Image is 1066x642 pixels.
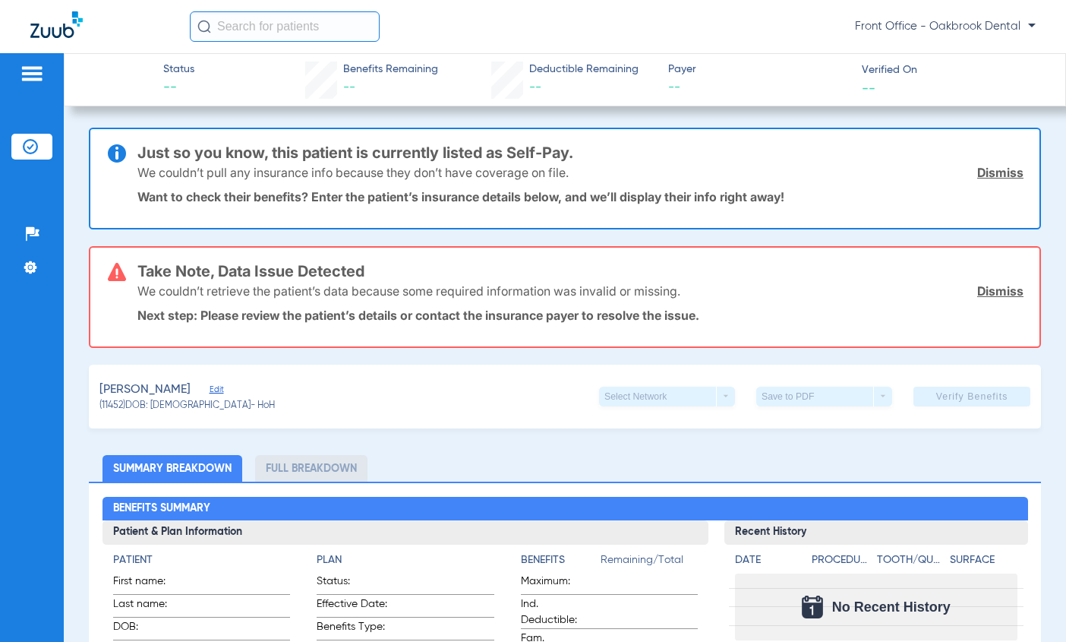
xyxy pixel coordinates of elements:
span: Maximum: [521,574,595,594]
li: Full Breakdown [255,455,367,482]
span: (11452) DOB: [DEMOGRAPHIC_DATA] - HoH [99,400,275,413]
h4: Benefits [521,552,601,568]
span: Ind. Deductible: [521,596,595,628]
h4: Plan [317,552,494,568]
app-breakdown-title: Procedure [812,552,872,574]
h4: Procedure [812,552,872,568]
input: Search for patients [190,11,380,42]
span: Status: [317,574,391,594]
img: hamburger-icon [20,65,44,83]
app-breakdown-title: Surface [950,552,1017,574]
span: [PERSON_NAME] [99,381,191,400]
span: -- [529,81,541,93]
h4: Surface [950,552,1017,568]
span: DOB: [113,619,188,640]
img: error-icon [108,263,126,281]
a: Dismiss [977,283,1023,299]
h4: Tooth/Quad [877,552,945,568]
h4: Patient [113,552,291,568]
app-breakdown-title: Date [735,552,799,574]
li: Summary Breakdown [102,455,242,482]
img: info-icon [108,144,126,163]
img: Zuub Logo [30,11,83,38]
h3: Recent History [724,520,1027,545]
span: Edit [210,384,223,399]
h3: Patient & Plan Information [102,520,709,545]
h2: Benefits Summary [102,497,1028,521]
span: Last name: [113,596,188,617]
span: -- [163,78,194,97]
span: -- [668,78,848,97]
span: Status [163,62,194,77]
span: Effective Date: [317,596,391,617]
span: Benefits Type: [317,619,391,640]
p: We couldn’t retrieve the patient’s data because some required information was invalid or missing. [137,283,680,299]
p: Next step: Please review the patient’s details or contact the insurance payer to resolve the issue. [137,308,1023,323]
span: Remaining/Total [601,552,699,574]
span: Benefits Remaining [343,62,438,77]
span: -- [343,81,355,93]
h3: Take Note, Data Issue Detected [137,264,1023,279]
img: Search Icon [197,20,211,33]
app-breakdown-title: Benefits [521,552,601,574]
span: Verified On [862,62,1042,78]
p: Want to check their benefits? Enter the patient’s insurance details below, and we’ll display thei... [137,189,1023,204]
p: We couldn’t pull any insurance info because they don’t have coverage on file. [137,165,569,180]
h3: Just so you know, this patient is currently listed as Self-Pay. [137,145,1023,160]
span: Payer [668,62,848,77]
h4: Date [735,552,799,568]
a: Dismiss [977,165,1023,180]
span: Deductible Remaining [529,62,639,77]
app-breakdown-title: Tooth/Quad [877,552,945,574]
img: Calendar [802,596,823,618]
span: First name: [113,574,188,594]
span: Front Office - Oakbrook Dental [855,19,1036,34]
span: No Recent History [832,599,951,615]
span: -- [862,80,875,96]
